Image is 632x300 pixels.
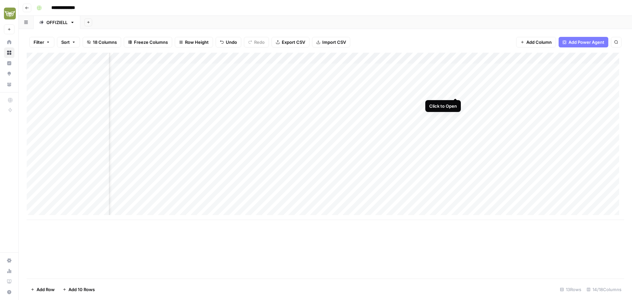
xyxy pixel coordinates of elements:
[4,8,16,19] img: Evergreen Media Logo
[83,37,121,47] button: 18 Columns
[4,79,14,90] a: Your Data
[34,39,44,45] span: Filter
[516,37,556,47] button: Add Column
[4,68,14,79] a: Opportunities
[37,286,55,293] span: Add Row
[4,47,14,58] a: Browse
[244,37,269,47] button: Redo
[4,58,14,68] a: Insights
[134,39,168,45] span: Freeze Columns
[254,39,265,45] span: Redo
[557,284,584,295] div: 13 Rows
[429,103,457,109] div: Click to Open
[46,19,67,26] div: OFFIZIELL
[4,266,14,276] a: Usage
[29,37,54,47] button: Filter
[568,39,604,45] span: Add Power Agent
[4,287,14,297] button: Help + Support
[57,37,80,47] button: Sort
[312,37,350,47] button: Import CSV
[216,37,241,47] button: Undo
[27,284,59,295] button: Add Row
[175,37,213,47] button: Row Height
[4,37,14,47] a: Home
[59,284,99,295] button: Add 10 Rows
[124,37,172,47] button: Freeze Columns
[61,39,70,45] span: Sort
[34,16,80,29] a: OFFIZIELL
[272,37,309,47] button: Export CSV
[559,37,608,47] button: Add Power Agent
[4,255,14,266] a: Settings
[185,39,209,45] span: Row Height
[526,39,552,45] span: Add Column
[4,276,14,287] a: Learning Hub
[93,39,117,45] span: 18 Columns
[322,39,346,45] span: Import CSV
[584,284,624,295] div: 14/18 Columns
[4,5,14,22] button: Workspace: Evergreen Media
[226,39,237,45] span: Undo
[282,39,305,45] span: Export CSV
[68,286,95,293] span: Add 10 Rows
